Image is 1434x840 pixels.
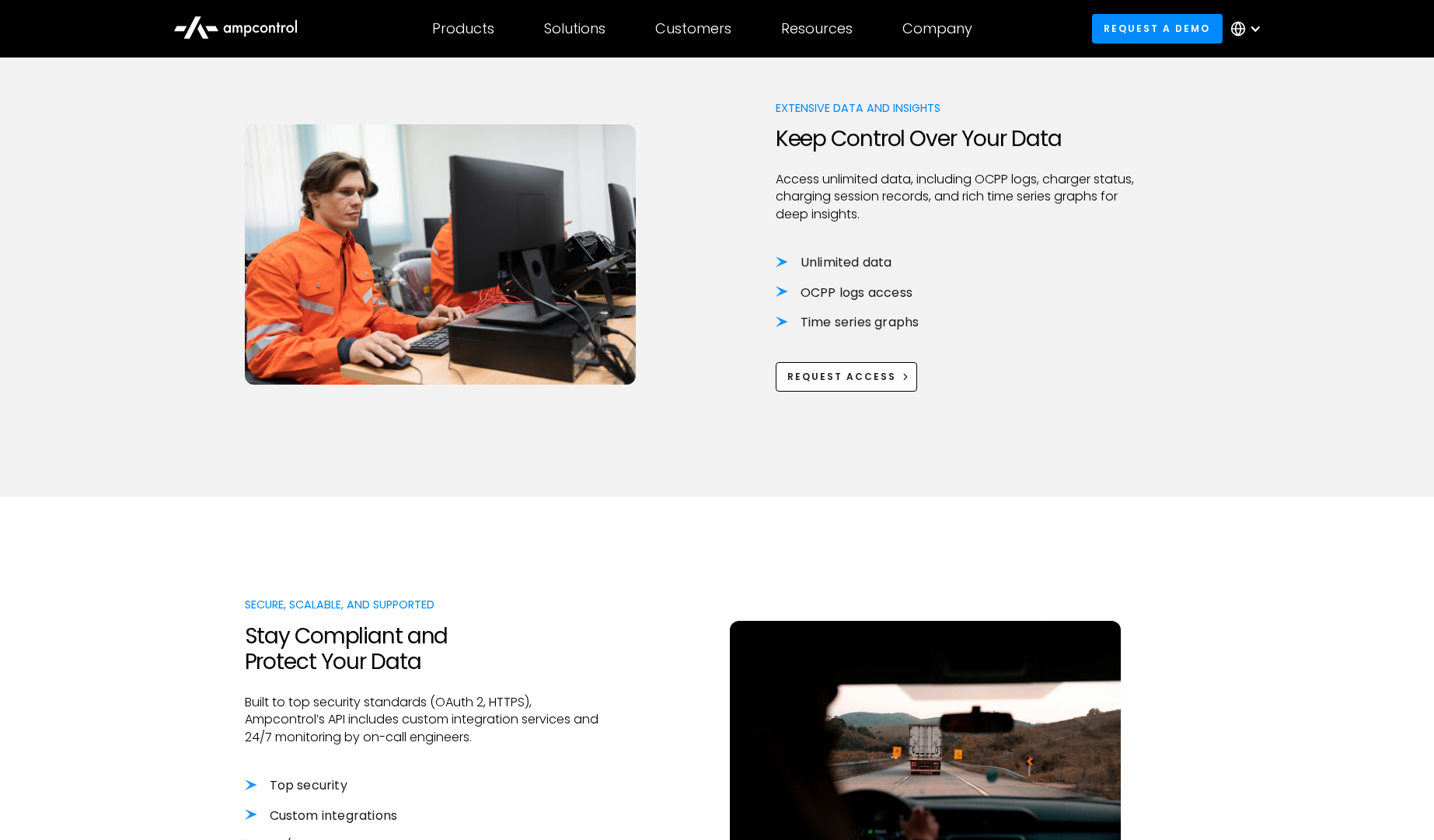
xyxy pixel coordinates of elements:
div: Request Access [787,370,896,384]
div: Secure, Scalable, and Supported [245,596,613,613]
li: Custom integrations [245,807,613,824]
div: Solutions [544,20,605,37]
li: OCPP logs access [776,284,1144,301]
li: Time series graphs [776,314,1144,331]
li: Unlimited data [776,254,1144,271]
a: Request a demo [1092,14,1223,43]
a: Request Access [776,362,918,391]
div: Customers [655,20,731,37]
div: Products [432,20,494,37]
p: Access unlimited data, including OCPP logs, charger status, charging session records, and rich ti... [776,171,1144,223]
h2: Stay Compliant and Protect Your Data [245,623,613,675]
div: Company [902,20,972,37]
h2: Keep Control Over Your Data [776,126,1144,152]
div: Extensive Data and Insights [776,99,1144,117]
li: Top security [245,777,613,794]
div: Resources [781,20,853,37]
img: Integrate EV charging mobile apps [245,124,636,385]
p: Built to top security standards (OAuth 2, HTTPS), Ampcontrol’s API includes custom integration se... [245,694,613,746]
